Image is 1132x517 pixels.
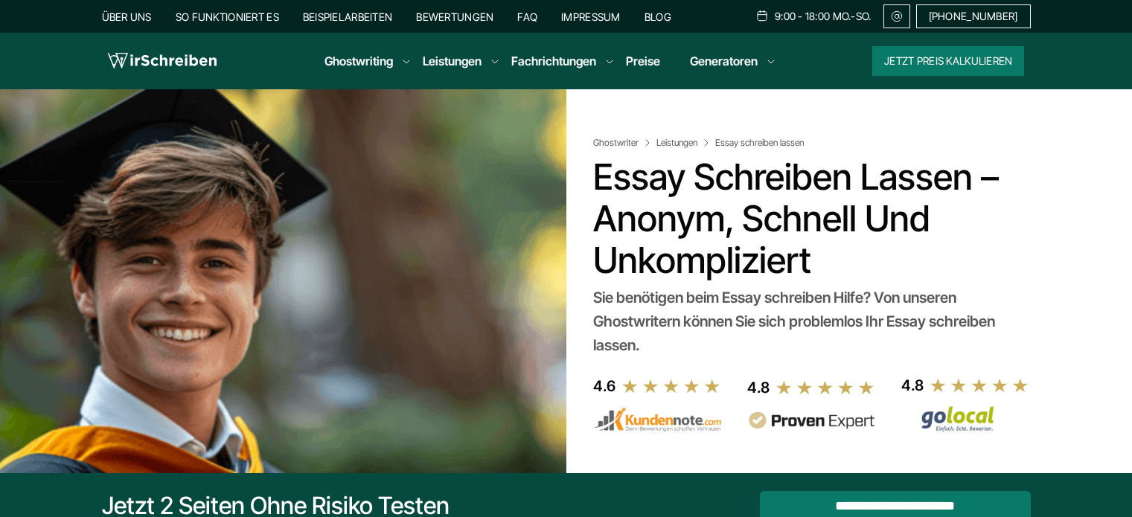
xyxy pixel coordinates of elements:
[324,52,393,70] a: Ghostwriting
[108,50,217,72] img: logo wirschreiben
[645,10,671,23] a: Blog
[176,10,279,23] a: So funktioniert es
[621,378,721,394] img: stars
[593,156,1024,281] h1: Essay schreiben lassen – Anonym, schnell und unkompliziert
[303,10,392,23] a: Beispielarbeiten
[755,10,769,22] img: Schedule
[776,379,875,396] img: stars
[593,286,1024,357] div: Sie benötigen beim Essay schreiben Hilfe? Von unseren Ghostwritern können Sie sich problemlos Ihr...
[690,52,758,70] a: Generatoren
[715,137,804,149] span: Essay schreiben lassen
[593,137,653,149] a: Ghostwriter
[930,377,1029,394] img: stars
[423,52,482,70] a: Leistungen
[775,10,872,22] span: 9:00 - 18:00 Mo.-So.
[593,407,721,432] img: kundennote
[916,4,1031,28] a: [PHONE_NUMBER]
[872,46,1024,76] button: Jetzt Preis kalkulieren
[747,411,875,430] img: provenexpert reviews
[626,54,660,68] a: Preise
[517,10,537,23] a: FAQ
[901,405,1029,432] img: Wirschreiben Bewertungen
[561,10,621,23] a: Impressum
[102,10,152,23] a: Über uns
[593,374,615,398] div: 4.6
[929,10,1018,22] span: [PHONE_NUMBER]
[901,373,924,397] div: 4.8
[890,10,904,22] img: Email
[416,10,493,23] a: Bewertungen
[747,376,770,399] div: 4.8
[511,52,596,70] a: Fachrichtungen
[656,137,712,149] a: Leistungen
